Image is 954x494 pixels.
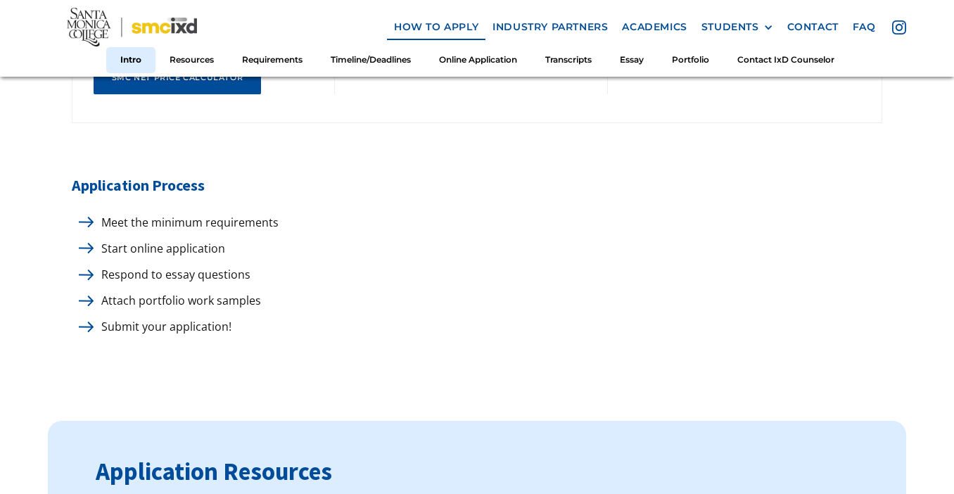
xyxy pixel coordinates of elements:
[155,47,228,73] a: Resources
[701,21,773,33] div: STUDENTS
[701,21,759,33] div: STUDENTS
[94,213,279,232] p: Meet the minimum requirements
[425,47,531,73] a: Online Application
[228,47,317,73] a: Requirements
[94,317,231,336] p: Submit your application!
[606,47,658,73] a: Essay
[94,265,250,284] p: Respond to essay questions
[387,14,485,40] a: how to apply
[485,14,615,40] a: industry partners
[780,14,846,40] a: contact
[94,61,261,94] a: SMC net price calculator
[112,73,243,82] div: SMC net price calculator
[317,47,425,73] a: Timeline/Deadlines
[94,291,261,310] p: Attach portfolio work samples
[723,47,848,73] a: Contact IxD Counselor
[531,47,606,73] a: Transcripts
[67,8,197,46] img: Santa Monica College - SMC IxD logo
[72,172,883,198] h5: Application Process
[658,47,723,73] a: Portfolio
[106,47,155,73] a: Intro
[892,20,906,34] img: icon - instagram
[615,14,694,40] a: Academics
[94,239,225,258] p: Start online application
[846,14,883,40] a: faq
[96,455,859,489] h3: Application Resources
